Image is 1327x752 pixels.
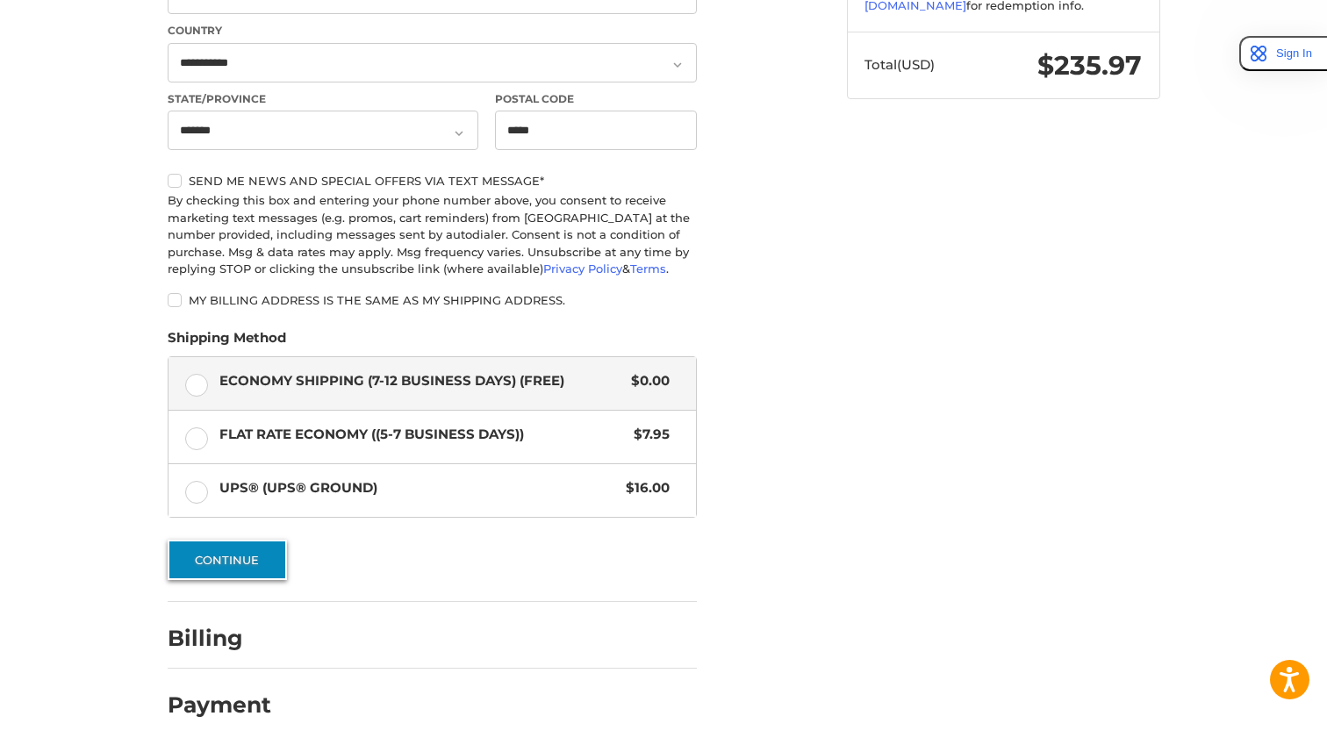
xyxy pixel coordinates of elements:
[168,328,286,356] legend: Shipping Method
[219,371,623,391] span: Economy Shipping (7-12 Business Days) (Free)
[543,261,622,276] a: Privacy Policy
[219,425,626,445] span: Flat Rate Economy ((5-7 Business Days))
[168,23,697,39] label: Country
[623,371,671,391] span: $0.00
[626,425,671,445] span: $7.95
[1037,49,1142,82] span: $235.97
[168,192,697,278] div: By checking this box and entering your phone number above, you consent to receive marketing text ...
[219,478,618,498] span: UPS® (UPS® Ground)
[168,293,697,307] label: My billing address is the same as my shipping address.
[630,261,666,276] a: Terms
[1182,705,1327,752] iframe: Google Customer Reviews
[168,691,271,719] h2: Payment
[864,56,935,73] span: Total (USD)
[168,540,287,580] button: Continue
[168,174,697,188] label: Send me news and special offers via text message*
[495,91,697,107] label: Postal Code
[618,478,671,498] span: $16.00
[168,91,478,107] label: State/Province
[168,625,270,652] h2: Billing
